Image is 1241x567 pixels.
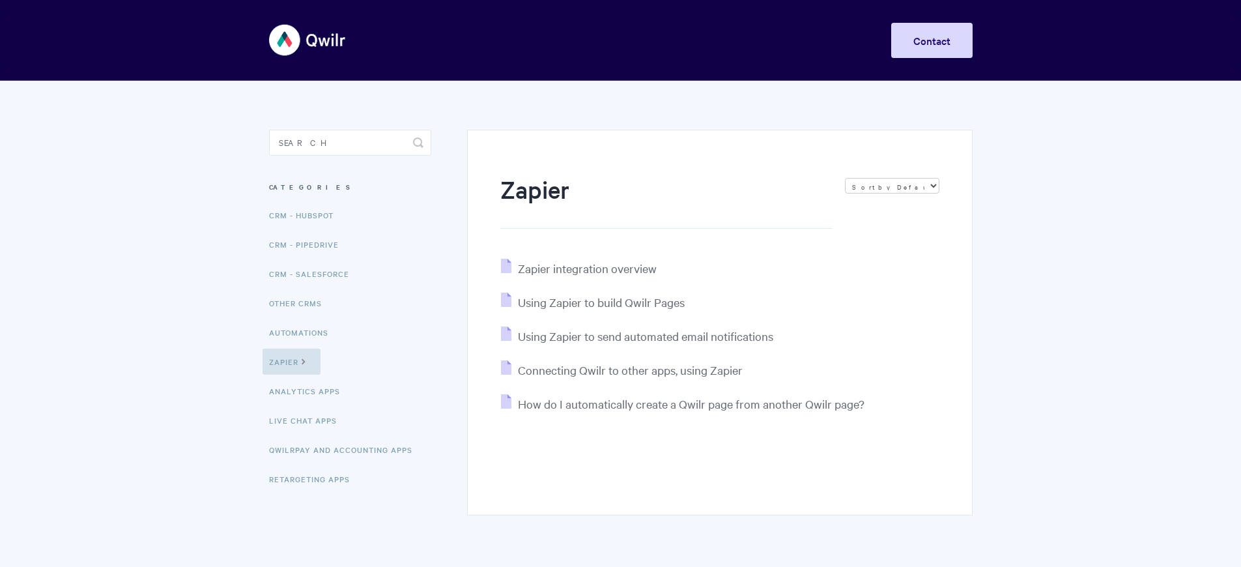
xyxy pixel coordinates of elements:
[263,349,321,375] a: Zapier
[269,290,332,316] a: Other CRMs
[501,328,773,343] a: Using Zapier to send automated email notifications
[518,261,657,276] span: Zapier integration overview
[269,437,422,463] a: QwilrPay and Accounting Apps
[891,23,973,58] a: Contact
[501,362,743,377] a: Connecting Qwilr to other apps, using Zapier
[269,407,347,433] a: Live Chat Apps
[269,231,349,257] a: CRM - Pipedrive
[269,16,347,65] img: Qwilr Help Center
[518,328,773,343] span: Using Zapier to send automated email notifications
[501,295,685,310] a: Using Zapier to build Qwilr Pages
[501,261,657,276] a: Zapier integration overview
[501,396,864,411] a: How do I automatically create a Qwilr page from another Qwilr page?
[269,319,338,345] a: Automations
[500,173,831,229] h1: Zapier
[269,261,359,287] a: CRM - Salesforce
[269,175,431,199] h3: Categories
[269,466,360,492] a: Retargeting Apps
[269,130,431,156] input: Search
[518,362,743,377] span: Connecting Qwilr to other apps, using Zapier
[845,178,939,194] select: Page reloads on selection
[518,396,864,411] span: How do I automatically create a Qwilr page from another Qwilr page?
[518,295,685,310] span: Using Zapier to build Qwilr Pages
[269,202,343,228] a: CRM - HubSpot
[269,378,350,404] a: Analytics Apps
